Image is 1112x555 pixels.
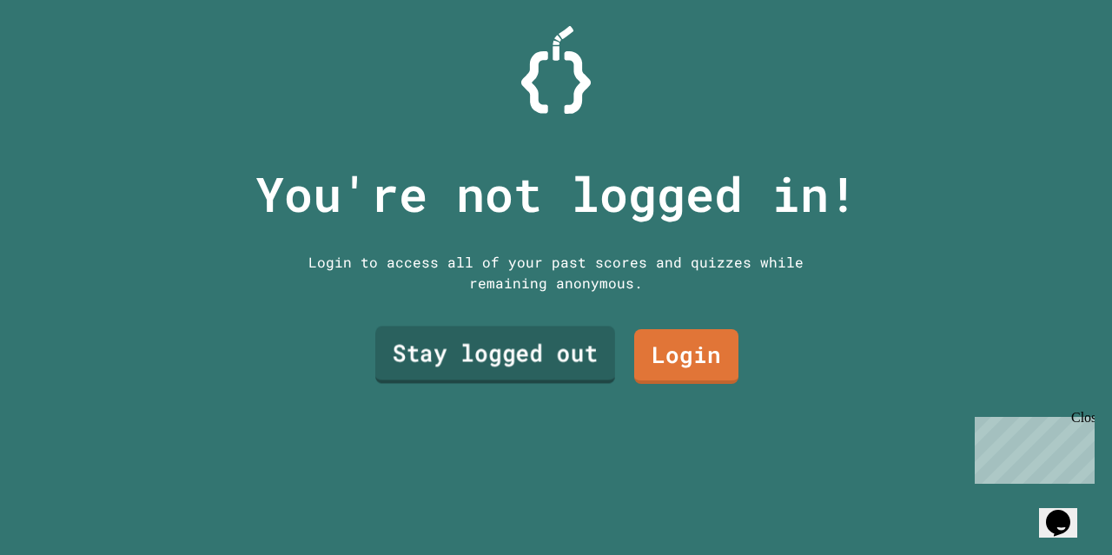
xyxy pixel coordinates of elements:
[1039,486,1095,538] iframe: chat widget
[375,327,615,384] a: Stay logged out
[295,252,817,294] div: Login to access all of your past scores and quizzes while remaining anonymous.
[968,410,1095,484] iframe: chat widget
[634,329,738,384] a: Login
[7,7,120,110] div: Chat with us now!Close
[521,26,591,114] img: Logo.svg
[255,158,857,230] p: You're not logged in!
